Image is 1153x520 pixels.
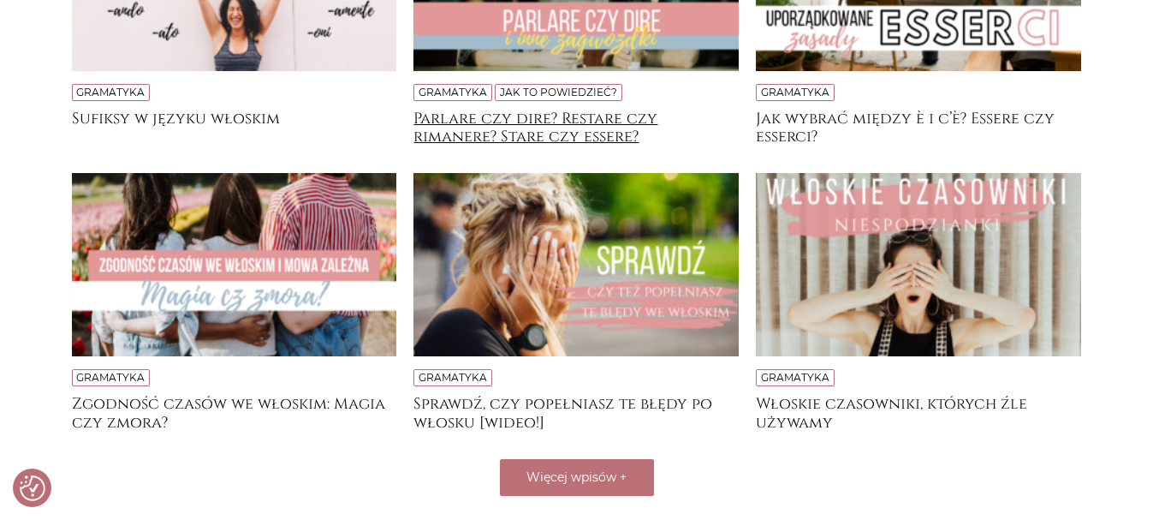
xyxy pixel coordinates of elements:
a: Gramatyka [761,86,829,99]
a: Parlare czy dire? Restare czy rimanere? Stare czy essere? [413,110,739,144]
a: Gramatyka [419,86,487,99]
button: Więcej wpisów + [500,459,654,496]
a: Jak to powiedzieć? [500,86,617,99]
span: Więcej wpisów [526,469,616,485]
a: Włoskie czasowniki, których źle używamy [756,395,1081,429]
span: + [620,469,627,485]
a: Gramatyka [76,86,145,99]
a: Zgodność czasów we włoskim: Magia czy zmora? [72,395,397,429]
button: Preferencje co do zgód [20,475,45,501]
a: Gramatyka [419,371,487,384]
a: Sprawdź, czy popełniasz te błędy po włosku [wideo!] [413,395,739,429]
a: Gramatyka [761,371,829,384]
a: Jak wybrać między è i c’è? Essere czy esserci? [756,110,1081,144]
img: Revisit consent button [20,475,45,501]
a: Sufiksy w języku włoskim [72,110,397,144]
a: Gramatyka [76,371,145,384]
